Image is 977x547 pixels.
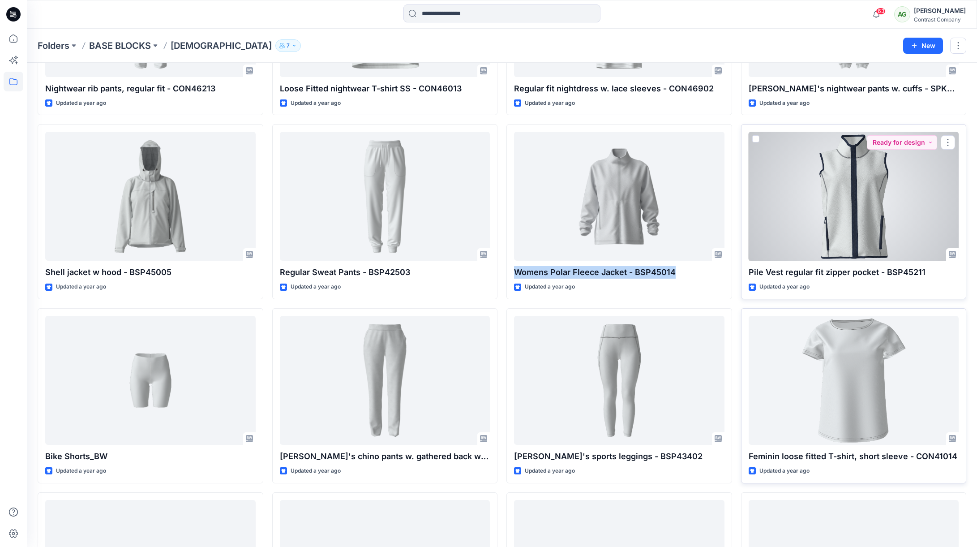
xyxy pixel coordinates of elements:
[525,282,575,292] p: Updated a year ago
[514,82,724,95] p: Regular fit nightdress w. lace sleeves - CON46902
[876,8,886,15] span: 63
[759,282,810,292] p: Updated a year ago
[759,466,810,476] p: Updated a year ago
[514,266,724,279] p: Womens Polar Fleece Jacket - BSP45014
[514,450,724,463] p: [PERSON_NAME]'s sports leggings - BSP43402
[45,450,256,463] p: Bike Shorts_BW
[45,132,256,261] a: Shell jacket w hood - BSP45005
[38,39,69,52] a: Folders
[749,82,959,95] p: [PERSON_NAME]'s nightwear pants w. cuffs - SPK46202
[45,266,256,279] p: Shell jacket w hood - BSP45005
[171,39,272,52] p: [DEMOGRAPHIC_DATA]
[56,99,106,108] p: Updated a year ago
[759,99,810,108] p: Updated a year ago
[45,316,256,445] a: Bike Shorts_BW
[275,39,301,52] button: 7
[914,16,966,23] div: Contrast Company
[280,450,490,463] p: [PERSON_NAME]'s chino pants w. gathered back waist - IL35910
[287,41,290,51] p: 7
[280,82,490,95] p: Loose Fitted nightwear T-shirt SS - CON46013
[280,132,490,261] a: Regular Sweat Pants - BSP42503
[45,82,256,95] p: Nightwear rib pants, regular fit - CON46213
[514,316,724,445] a: Ladie's sports leggings - BSP43402
[749,266,959,279] p: Pile Vest regular fit zipper pocket - BSP45211
[89,39,151,52] a: BASE BLOCKS
[56,282,106,292] p: Updated a year ago
[291,466,341,476] p: Updated a year ago
[749,450,959,463] p: Feminin loose fitted T-shirt, short sleeve - CON41014
[903,38,943,54] button: New
[525,466,575,476] p: Updated a year ago
[749,132,959,261] a: Pile Vest regular fit zipper pocket - BSP45211
[749,316,959,445] a: Feminin loose fitted T-shirt, short sleeve - CON41014
[280,316,490,445] a: Ladie's chino pants w. gathered back waist - IL35910
[514,132,724,261] a: Womens Polar Fleece Jacket - BSP45014
[291,282,341,292] p: Updated a year ago
[525,99,575,108] p: Updated a year ago
[56,466,106,476] p: Updated a year ago
[894,6,910,22] div: AG
[280,266,490,279] p: Regular Sweat Pants - BSP42503
[914,5,966,16] div: [PERSON_NAME]
[291,99,341,108] p: Updated a year ago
